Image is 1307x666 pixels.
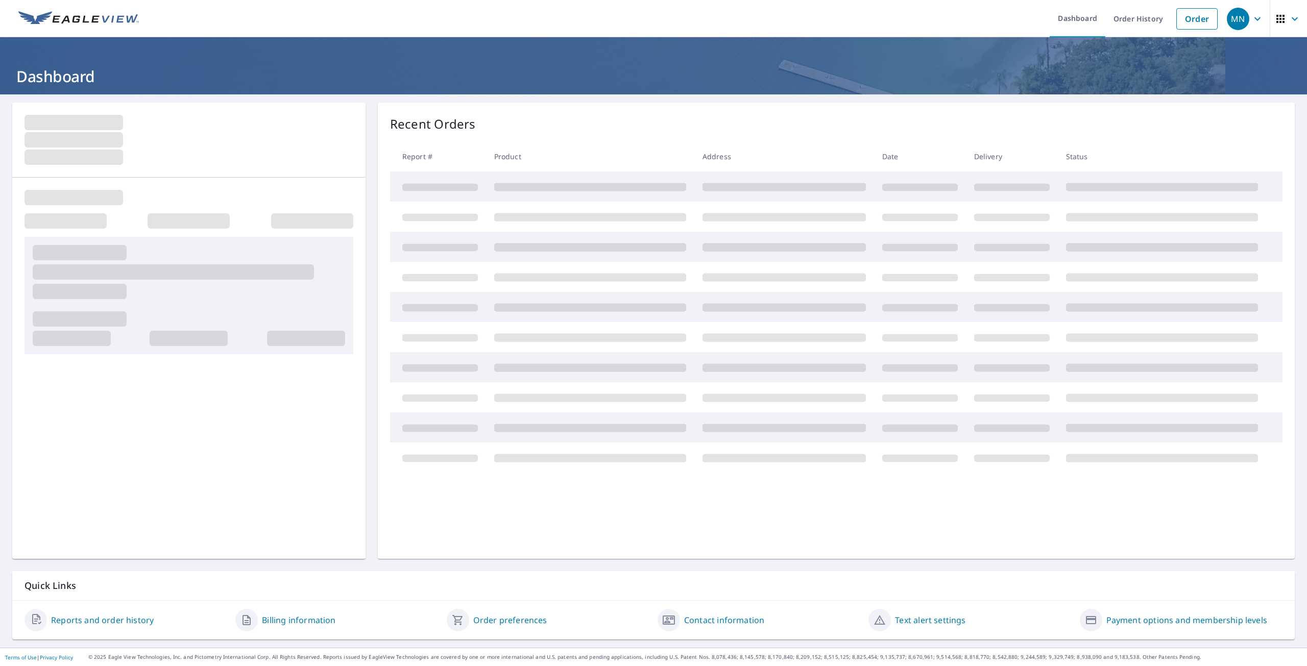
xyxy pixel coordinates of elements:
[40,654,73,661] a: Privacy Policy
[684,614,764,626] a: Contact information
[390,141,486,171] th: Report #
[473,614,547,626] a: Order preferences
[966,141,1058,171] th: Delivery
[25,579,1282,592] p: Quick Links
[51,614,154,626] a: Reports and order history
[1176,8,1218,30] a: Order
[1106,614,1267,626] a: Payment options and membership levels
[5,654,73,660] p: |
[88,653,1302,661] p: © 2025 Eagle View Technologies, Inc. and Pictometry International Corp. All Rights Reserved. Repo...
[874,141,966,171] th: Date
[895,614,965,626] a: Text alert settings
[5,654,37,661] a: Terms of Use
[486,141,694,171] th: Product
[1227,8,1249,30] div: MN
[390,115,476,133] p: Recent Orders
[1058,141,1266,171] th: Status
[262,614,335,626] a: Billing information
[18,11,139,27] img: EV Logo
[694,141,874,171] th: Address
[12,66,1295,87] h1: Dashboard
